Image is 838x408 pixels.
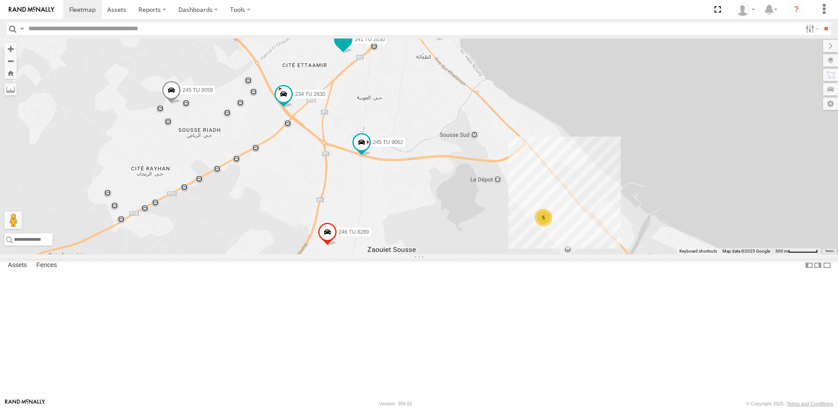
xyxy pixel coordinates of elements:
[4,259,31,271] label: Assets
[789,3,803,17] i: ?
[9,7,54,13] img: rand-logo.svg
[4,55,17,67] button: Zoom out
[295,91,325,97] span: 234 TU 2630
[802,22,821,35] label: Search Filter Options
[775,249,788,253] span: 500 m
[183,87,213,93] span: 245 TU 9059
[535,209,552,226] div: 5
[746,401,833,406] div: © Copyright 2025 -
[773,248,820,254] button: Map Scale: 500 m per 64 pixels
[5,399,45,408] a: Visit our Website
[679,248,717,254] button: Keyboard shortcuts
[722,249,770,253] span: Map data ©2025 Google
[805,259,813,271] label: Dock Summary Table to the Left
[339,229,369,235] span: 246 TU 8289
[4,211,22,229] button: Drag Pegman onto the map to open Street View
[355,36,385,42] span: 241 TU 2030
[733,3,758,16] div: Nejah Benkhalifa
[4,67,17,79] button: Zoom Home
[373,139,403,145] span: 245 TU 9062
[379,401,412,406] div: Version: 309.01
[4,43,17,55] button: Zoom in
[4,83,17,95] label: Measure
[823,98,838,110] label: Map Settings
[825,250,834,253] a: Terms (opens in new tab)
[813,259,822,271] label: Dock Summary Table to the Right
[787,401,833,406] a: Terms and Conditions
[18,22,25,35] label: Search Query
[32,259,61,271] label: Fences
[823,259,831,271] label: Hide Summary Table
